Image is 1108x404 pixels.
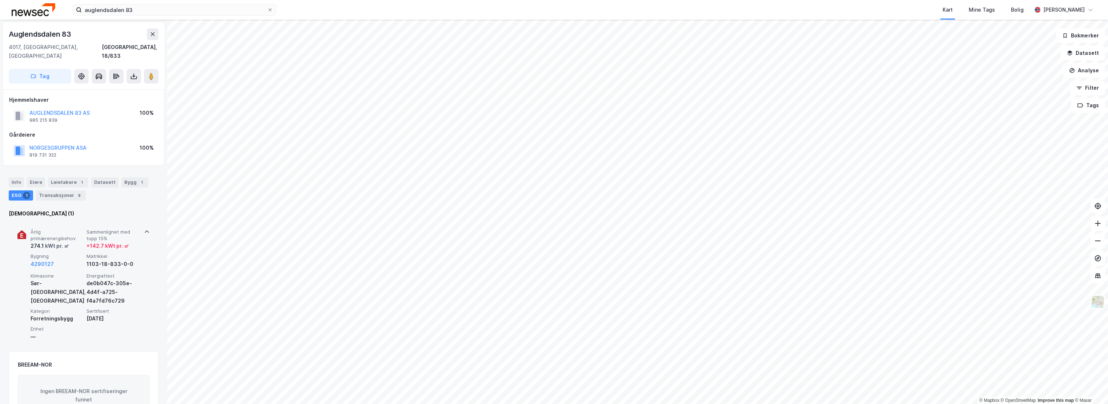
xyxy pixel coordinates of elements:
[9,190,33,201] div: ESG
[1071,98,1105,113] button: Tags
[1056,28,1105,43] button: Bokmerker
[91,177,119,187] div: Datasett
[87,260,140,268] div: 1103-18-833-0-0
[29,152,56,158] div: 819 731 322
[76,192,83,199] div: 8
[27,177,45,187] div: Eiere
[1063,63,1105,78] button: Analyse
[31,326,84,332] span: Enhet
[31,308,84,314] span: Kategori
[140,109,154,117] div: 100%
[31,260,54,268] button: 4290127
[78,179,85,186] div: 1
[9,69,71,84] button: Tag
[943,5,953,14] div: Kart
[82,4,267,15] input: Søk på adresse, matrikkel, gårdeiere, leietakere eller personer
[29,117,57,123] div: 985 215 839
[979,398,999,403] a: Mapbox
[9,96,158,104] div: Hjemmelshaver
[87,279,140,305] div: de0b047c-305e-4d4f-a725-f4a7fd76c729
[1091,295,1105,309] img: Z
[31,273,84,279] span: Klimasone
[23,192,30,199] div: 1
[9,43,102,60] div: 4017, [GEOGRAPHIC_DATA], [GEOGRAPHIC_DATA]
[969,5,995,14] div: Mine Tags
[9,130,158,139] div: Gårdeiere
[1011,5,1024,14] div: Bolig
[9,28,73,40] div: Auglendsdalen 83
[31,279,84,305] div: Sør-[GEOGRAPHIC_DATA], [GEOGRAPHIC_DATA]
[87,273,140,279] span: Energiattest
[31,314,84,323] div: Forretningsbygg
[138,179,145,186] div: 1
[121,177,148,187] div: Bygg
[1070,81,1105,95] button: Filter
[1072,369,1108,404] iframe: Chat Widget
[31,332,84,341] div: —
[1038,398,1074,403] a: Improve this map
[1072,369,1108,404] div: Kontrollprogram for chat
[87,308,140,314] span: Sertifisert
[9,177,24,187] div: Info
[140,144,154,152] div: 100%
[36,190,86,201] div: Transaksjoner
[31,229,84,242] span: Årlig primærenergibehov
[87,229,140,242] span: Sammenlignet med topp 15%
[1001,398,1036,403] a: OpenStreetMap
[31,253,84,259] span: Bygning
[87,314,140,323] div: [DATE]
[1043,5,1085,14] div: [PERSON_NAME]
[87,253,140,259] span: Matrikkel
[102,43,158,60] div: [GEOGRAPHIC_DATA], 18/833
[18,360,52,369] div: BREEAM-NOR
[12,3,55,16] img: newsec-logo.f6e21ccffca1b3a03d2d.png
[9,209,158,218] div: [DEMOGRAPHIC_DATA] (1)
[44,242,69,250] div: kWt pr. ㎡
[1061,46,1105,60] button: Datasett
[87,242,129,250] div: + 142.7 kWt pr. ㎡
[31,242,69,250] div: 274.1
[48,177,88,187] div: Leietakere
